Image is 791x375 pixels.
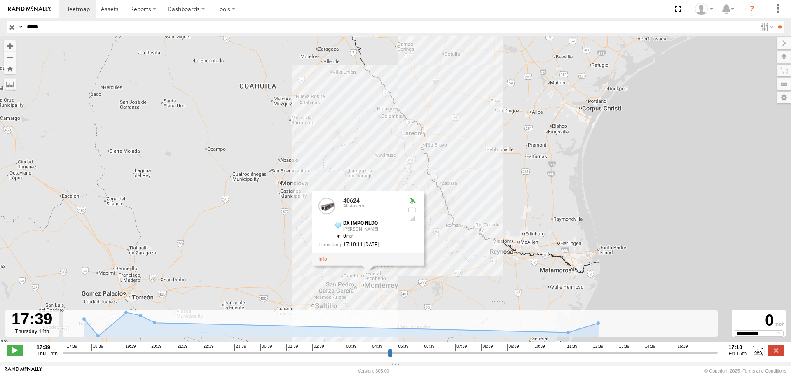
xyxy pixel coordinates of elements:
i: ? [745,2,758,16]
span: 22:39 [202,344,213,351]
strong: 17:39 [37,344,58,350]
label: Search Filter Options [757,21,775,33]
span: 15:39 [676,344,688,351]
div: All Assets [343,204,401,209]
span: 06:39 [423,344,434,351]
a: View Asset Details [318,198,335,214]
span: 12:39 [592,344,603,351]
span: 13:39 [618,344,629,351]
label: Search Query [17,21,24,33]
div: DX IMPO NLDO [343,221,401,226]
span: 10:39 [534,344,545,351]
span: 0 [343,233,353,239]
label: Play/Stop [7,345,23,356]
button: Zoom out [4,51,16,63]
label: Close [768,345,784,356]
span: 20:39 [150,344,161,351]
span: 09:39 [507,344,519,351]
span: 23:39 [234,344,246,351]
a: Terms and Conditions [743,368,786,373]
strong: 17:10 [728,344,747,350]
label: Map Settings [777,92,791,103]
span: 21:39 [176,344,187,351]
span: 17:39 [66,344,77,351]
div: Version: 305.03 [358,368,389,373]
div: [PERSON_NAME] [343,227,401,232]
span: 00:39 [260,344,272,351]
div: © Copyright 2025 - [704,368,786,373]
div: Valid GPS Fix [407,198,417,204]
span: 05:39 [397,344,408,351]
a: 40624 [343,197,360,204]
span: 11:39 [566,344,577,351]
button: Zoom Home [4,63,16,74]
span: Thu 14th Aug 2025 [37,350,58,356]
span: 14:39 [644,344,655,351]
span: Fri 15th Aug 2025 [728,350,747,356]
span: 04:39 [371,344,382,351]
a: View Asset Details [318,256,327,262]
span: 02:39 [312,344,324,351]
div: Date/time of location update [318,242,401,247]
div: 0 [733,311,784,330]
span: 01:39 [286,344,298,351]
span: 19:39 [124,344,136,351]
div: Caseta Laredo TX [692,3,716,15]
div: Last Event GSM Signal Strength [407,215,417,222]
label: Measure [4,78,16,90]
button: Zoom in [4,40,16,51]
span: 08:39 [481,344,493,351]
span: 18:39 [91,344,103,351]
span: 03:39 [345,344,356,351]
a: Visit our Website [5,367,42,375]
span: 07:39 [455,344,467,351]
div: No battery health information received from this device. [407,207,417,213]
img: rand-logo.svg [8,6,51,12]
